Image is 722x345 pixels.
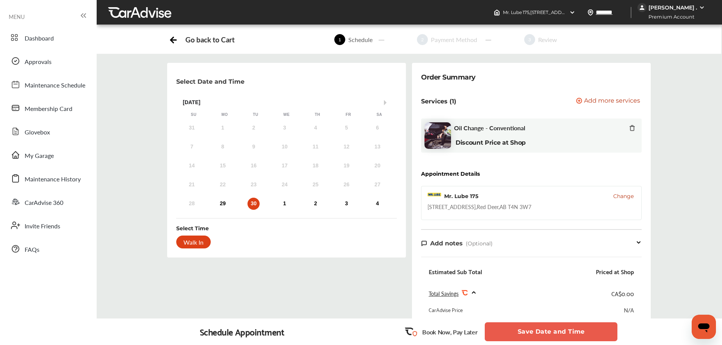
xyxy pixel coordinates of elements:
span: (Optional) [466,240,493,247]
a: My Garage [7,145,89,165]
div: Choose Monday, September 29th, 2025 [217,198,229,210]
span: Mr. Lube 175 , [STREET_ADDRESS] Red Deer , AB T4N 3W7 [503,9,624,15]
button: Save Date and Time [485,322,617,341]
a: Dashboard [7,28,89,47]
span: Approvals [25,57,52,67]
img: WGsFRI8htEPBVLJbROoPRyZpYNWhNONpIPPETTm6eUC0GeLEiAAAAAElFTkSuQmCC [699,5,705,11]
div: Walk In [176,236,211,248]
button: Change [613,192,634,200]
a: Add more services [576,98,642,105]
div: Estimated Tax [429,317,459,325]
a: Approvals [7,51,89,71]
div: Choose Saturday, October 4th, 2025 [371,198,384,210]
span: Total Savings [429,290,459,297]
span: My Garage [25,151,54,161]
span: Add notes [430,240,463,247]
div: Not available Monday, September 8th, 2025 [217,141,229,153]
div: [STREET_ADDRESS] , Red Deer , AB T4N 3W7 [428,203,531,211]
div: Not available Sunday, August 31st, 2025 [186,122,198,134]
a: Glovebox [7,122,89,141]
div: Not available Saturday, September 27th, 2025 [371,179,384,191]
a: CarAdvise 360 [7,192,89,212]
div: Tu [252,112,259,117]
span: Oil Change - Conventional [454,124,525,131]
div: [PERSON_NAME] . [648,4,697,11]
div: CarAdvise Price [429,306,463,314]
button: Next Month [384,100,389,105]
div: Not available Saturday, September 13th, 2025 [371,141,384,153]
div: Order Summary [421,72,476,83]
div: Schedule [345,35,376,44]
div: We [283,112,290,117]
div: Su [190,112,197,117]
div: Not available Sunday, September 14th, 2025 [186,160,198,172]
div: Not available Monday, September 15th, 2025 [217,160,229,172]
div: Not available Tuesday, September 9th, 2025 [247,141,260,153]
img: header-down-arrow.9dd2ce7d.svg [569,9,575,16]
p: Select Date and Time [176,78,244,85]
img: location_vector.a44bc228.svg [587,9,594,16]
span: Glovebox [25,128,50,137]
div: Sa [376,112,383,117]
div: Not available Tuesday, September 2nd, 2025 [247,122,260,134]
div: Not available Thursday, September 11th, 2025 [310,141,322,153]
div: Appointment Details [421,171,480,177]
div: Not available Thursday, September 4th, 2025 [310,122,322,134]
span: Membership Card [25,104,72,114]
div: CA$0.00 [612,317,634,325]
span: Invite Friends [25,222,60,231]
div: Not available Wednesday, September 10th, 2025 [279,141,291,153]
img: jVpblrzwTbfkPYzPPzSLxeg0AAAAASUVORK5CYII= [637,3,647,12]
img: note-icon.db9493fa.svg [421,240,427,247]
div: Not available Friday, September 5th, 2025 [340,122,352,134]
div: Mo [221,112,229,117]
a: Membership Card [7,98,89,118]
div: Not available Wednesday, September 3rd, 2025 [279,122,291,134]
img: header-home-logo.8d720a4f.svg [494,9,500,16]
div: Fr [345,112,352,117]
a: Maintenance Schedule [7,75,89,94]
div: Choose Friday, October 3rd, 2025 [340,198,352,210]
img: header-divider.bc55588e.svg [631,7,631,18]
b: Discount Price at Shop [456,139,526,146]
div: Not available Tuesday, September 23rd, 2025 [247,179,260,191]
div: Not available Friday, September 12th, 2025 [340,141,352,153]
div: Not available Sunday, September 7th, 2025 [186,141,198,153]
div: Choose Tuesday, September 30th, 2025 [247,198,260,210]
div: Not available Sunday, September 28th, 2025 [186,198,198,210]
div: month 2025-09 [176,120,393,211]
p: Book Now, Pay Later [422,328,477,336]
div: Th [314,112,321,117]
div: Not available Wednesday, September 17th, 2025 [279,160,291,172]
div: N/A [624,306,634,314]
div: Estimated Sub Total [429,268,482,275]
div: Not available Tuesday, September 16th, 2025 [247,160,260,172]
p: Services (1) [421,98,456,105]
div: Mr. Lube 175 [444,192,478,200]
div: Choose Thursday, October 2nd, 2025 [310,198,322,210]
div: Select Time [176,225,209,232]
div: Not available Sunday, September 21st, 2025 [186,179,198,191]
div: Not available Thursday, September 18th, 2025 [310,160,322,172]
div: [DATE] [178,99,395,106]
span: FAQs [25,245,39,255]
div: Not available Saturday, September 6th, 2025 [371,122,384,134]
a: Invite Friends [7,215,89,235]
a: FAQs [7,239,89,259]
div: Not available Monday, September 22nd, 2025 [217,179,229,191]
a: Maintenance History [7,169,89,188]
span: 3 [524,34,535,45]
button: Add more services [576,98,640,105]
div: Review [535,35,560,44]
div: Not available Thursday, September 25th, 2025 [310,179,322,191]
span: CarAdvise 360 [25,198,63,208]
div: Not available Friday, September 26th, 2025 [340,179,352,191]
div: Not available Wednesday, September 24th, 2025 [279,179,291,191]
span: Premium Account [638,13,700,21]
img: oil-change-thumb.jpg [424,122,451,149]
div: Schedule Appointment [200,326,285,337]
div: Priced at Shop [596,268,634,275]
img: logo-mr-lube.png [428,193,441,200]
div: Not available Monday, September 1st, 2025 [217,122,229,134]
